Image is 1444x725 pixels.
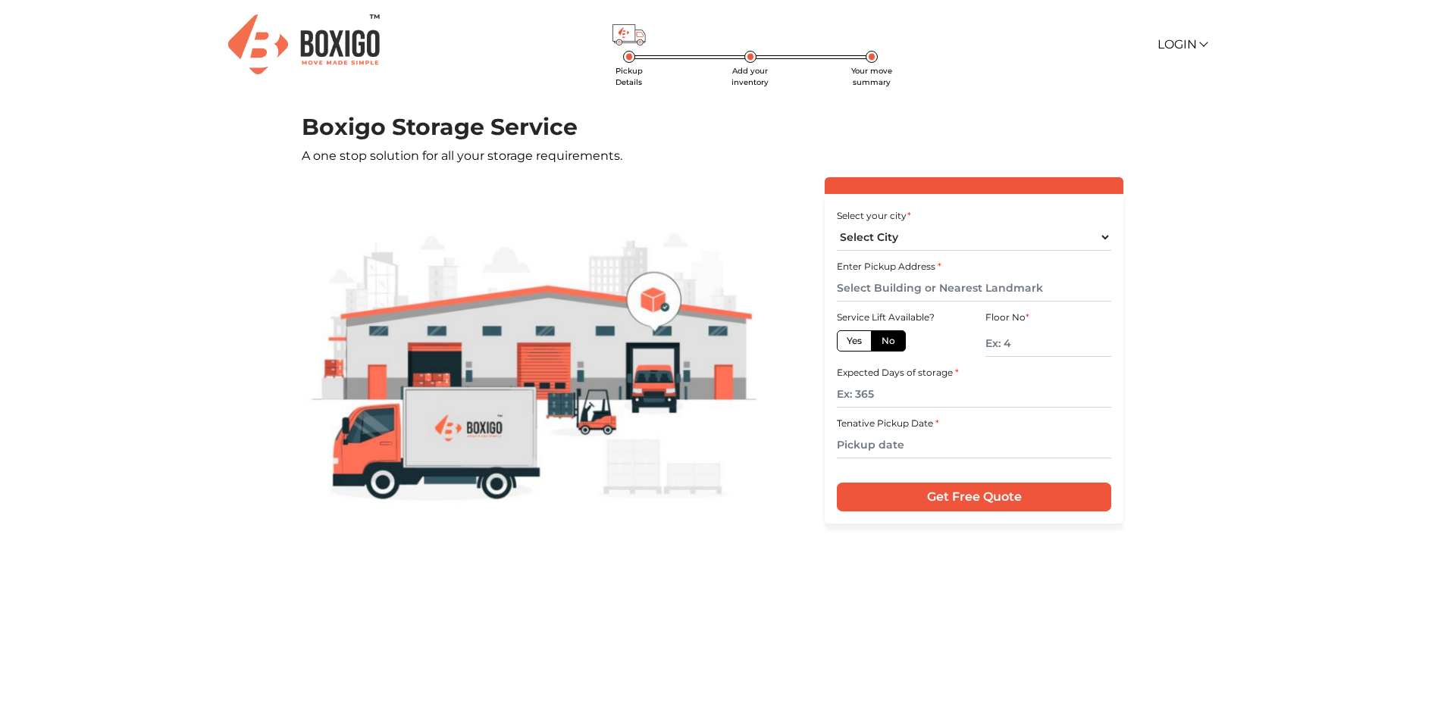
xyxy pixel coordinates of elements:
h1: Boxigo Storage Service [302,114,1143,141]
input: Ex: 365 [837,381,1111,408]
label: Expected Days of storage [837,366,959,380]
input: Get Free Quote [837,483,1111,511]
span: Add your inventory [731,66,769,87]
p: A one stop solution for all your storage requirements. [302,147,1143,165]
label: No [871,330,906,352]
input: Ex: 4 [985,330,1111,357]
span: Your move summary [851,66,892,87]
label: Service Lift Available? [837,311,935,324]
input: Select Building or Nearest Landmark [837,275,1111,302]
label: Yes [837,330,872,352]
label: Enter Pickup Address [837,260,941,273]
img: Boxigo [228,14,380,74]
a: Login [1157,37,1206,52]
label: Tenative Pickup Date [837,417,939,430]
span: Pickup Details [616,66,643,87]
label: Floor No [985,311,1029,324]
input: Pickup date [837,432,1111,458]
label: Select your city [837,209,911,223]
